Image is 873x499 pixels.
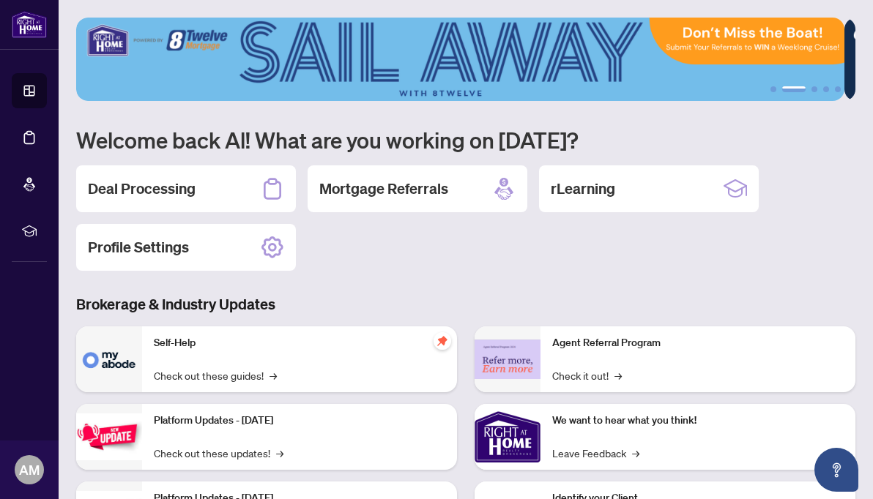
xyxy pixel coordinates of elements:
img: We want to hear what you think! [475,404,540,470]
span: → [276,445,283,461]
img: Platform Updates - July 21, 2025 [76,413,142,459]
h2: Deal Processing [88,179,196,199]
a: Check it out!→ [552,367,622,383]
img: Agent Referral Program [475,339,540,380]
span: → [614,367,622,383]
h2: Mortgage Referrals [319,179,448,199]
a: Check out these guides!→ [154,367,277,383]
p: Self-Help [154,335,445,351]
p: Agent Referral Program [552,335,844,351]
button: 3 [811,86,817,92]
a: Leave Feedback→ [552,445,639,461]
p: Platform Updates - [DATE] [154,413,445,429]
span: AM [19,459,40,480]
img: Self-Help [76,326,142,392]
a: Check out these updates!→ [154,445,283,461]
button: 4 [823,86,829,92]
img: logo [12,11,47,38]
span: → [270,367,277,383]
img: Slide 1 [76,18,844,101]
button: 1 [770,86,776,92]
span: → [632,445,639,461]
h1: Welcome back Al! What are you working on [DATE]? [76,126,855,154]
span: pushpin [434,332,451,350]
button: 5 [835,86,841,92]
h2: Profile Settings [88,237,189,258]
p: We want to hear what you think! [552,413,844,429]
h3: Brokerage & Industry Updates [76,294,855,315]
h2: rLearning [551,179,615,199]
button: Open asap [814,448,858,492]
button: 2 [782,86,806,92]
